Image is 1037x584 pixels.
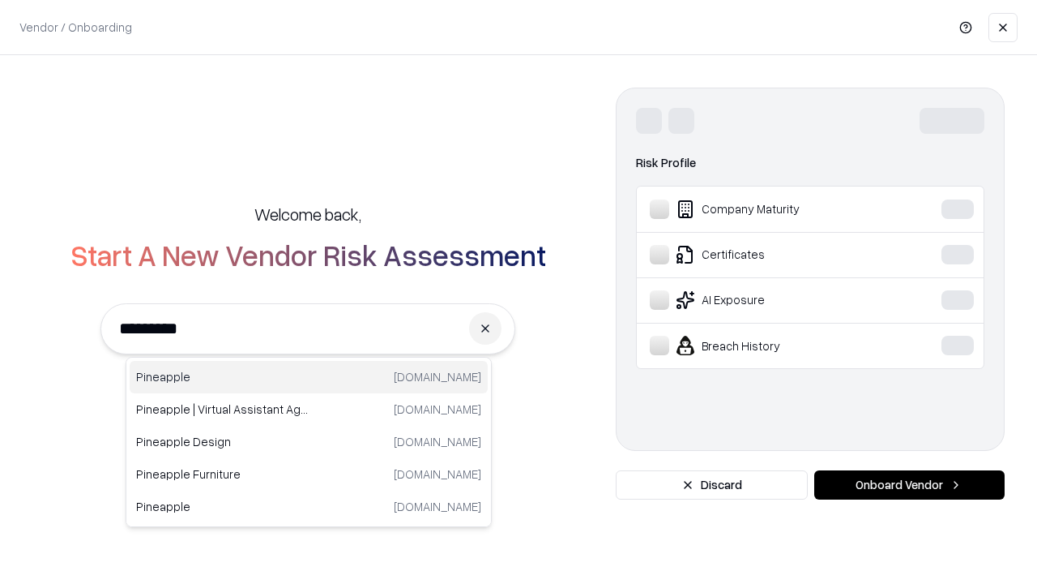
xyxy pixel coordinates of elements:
[136,368,309,385] p: Pineapple
[650,336,892,355] div: Breach History
[650,290,892,310] div: AI Exposure
[394,466,481,483] p: [DOMAIN_NAME]
[136,433,309,450] p: Pineapple Design
[394,401,481,418] p: [DOMAIN_NAME]
[19,19,132,36] p: Vendor / Onboarding
[70,238,546,271] h2: Start A New Vendor Risk Assessment
[650,200,892,219] div: Company Maturity
[616,470,808,500] button: Discard
[136,498,309,515] p: Pineapple
[650,245,892,264] div: Certificates
[254,203,361,225] h5: Welcome back,
[394,498,481,515] p: [DOMAIN_NAME]
[136,401,309,418] p: Pineapple | Virtual Assistant Agency
[394,368,481,385] p: [DOMAIN_NAME]
[636,153,984,173] div: Risk Profile
[814,470,1005,500] button: Onboard Vendor
[136,466,309,483] p: Pineapple Furniture
[126,357,492,527] div: Suggestions
[394,433,481,450] p: [DOMAIN_NAME]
